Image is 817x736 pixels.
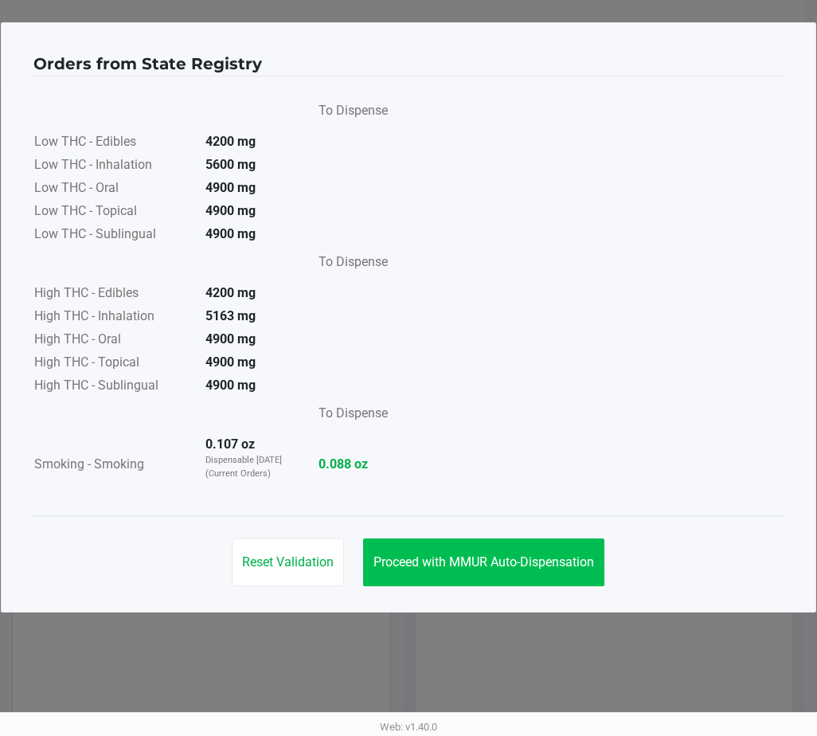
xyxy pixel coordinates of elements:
strong: 5163 mg [205,308,256,323]
strong: 4900 mg [205,378,256,393]
button: Proceed with MMUR Auto-Dispensation [363,538,604,586]
strong: 0.088 oz [319,455,388,474]
td: Smoking - Smoking [33,434,193,496]
strong: 0.107 oz [205,437,255,452]
strong: 4200 mg [205,134,256,149]
span: Web: v1.40.0 [380,721,437,733]
td: To Dispense [306,247,389,283]
td: Low THC - Inhalation [33,155,193,178]
h4: Orders from State Registry [33,52,262,76]
button: Reset Validation [232,538,344,586]
strong: 4900 mg [205,203,256,218]
strong: 4900 mg [205,331,256,346]
td: Low THC - Topical [33,201,193,224]
td: High THC - Topical [33,352,193,375]
td: Low THC - Sublingual [33,224,193,247]
td: High THC - Oral [33,329,193,352]
strong: 4900 mg [205,354,256,370]
strong: 4900 mg [205,180,256,195]
td: Low THC - Oral [33,178,193,201]
strong: 5600 mg [205,157,256,172]
td: High THC - Edibles [33,283,193,306]
strong: 4900 mg [205,226,256,241]
td: Low THC - Edibles [33,131,193,155]
td: High THC - Sublingual [33,375,193,398]
p: Dispensable [DATE] (Current Orders) [205,454,291,480]
strong: 4200 mg [205,285,256,300]
td: High THC - Inhalation [33,306,193,329]
td: To Dispense [306,398,389,434]
td: To Dispense [306,96,389,131]
span: Reset Validation [242,554,334,570]
span: Proceed with MMUR Auto-Dispensation [373,554,594,570]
